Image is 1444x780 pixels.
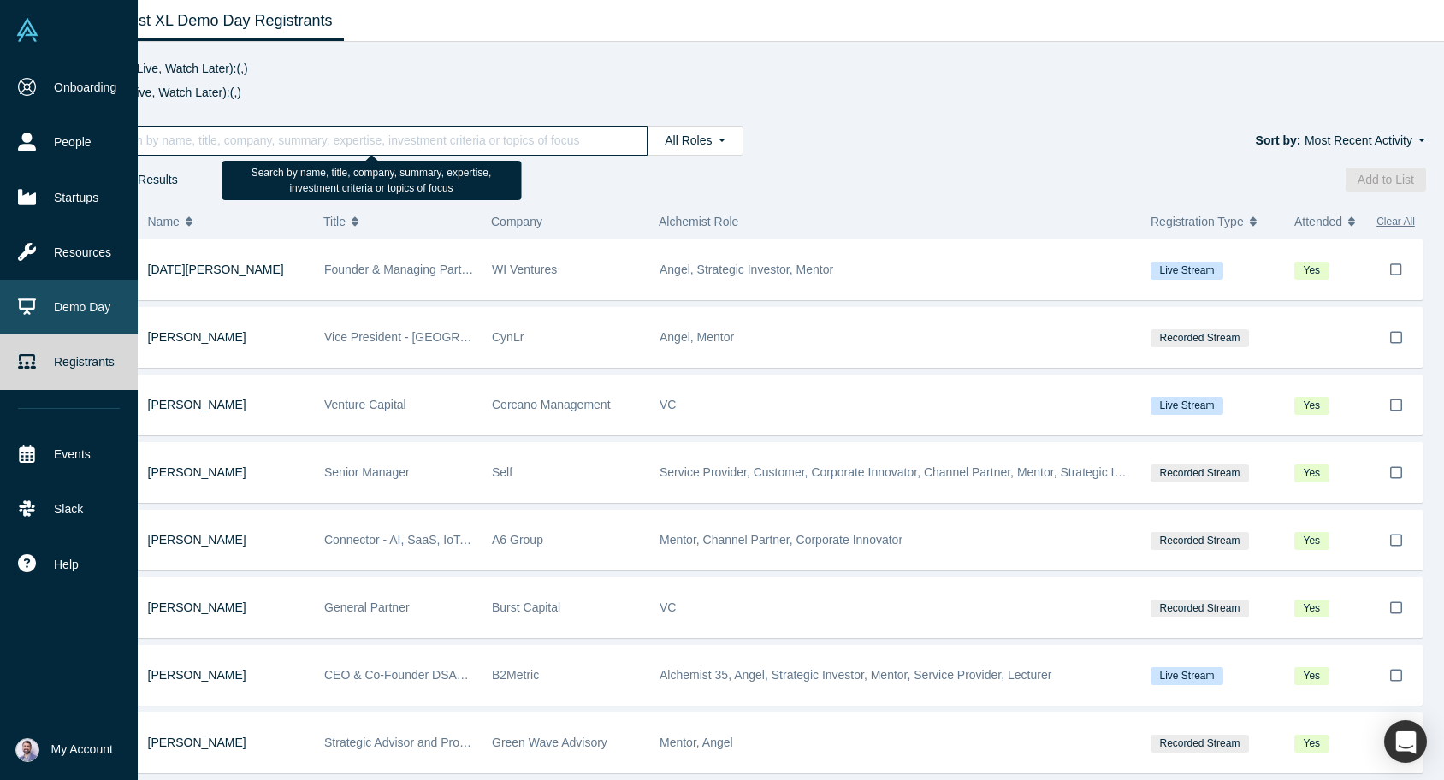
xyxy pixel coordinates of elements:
[660,330,734,344] span: Angel, Mentor
[1346,168,1426,192] button: Add to List
[148,533,246,547] a: [PERSON_NAME]
[15,738,39,762] img: Sam Jadali's Account
[1151,735,1249,753] span: Recorded Stream
[324,263,479,276] span: Founder & Managing Partner
[1370,646,1423,705] button: Bookmark
[1151,600,1249,617] span: Recorded Stream
[148,465,246,479] a: [PERSON_NAME]
[324,465,410,479] span: Senior Manager
[1294,204,1342,239] span: Attended
[148,330,246,344] a: [PERSON_NAME]
[1370,239,1423,299] button: Bookmark
[492,533,543,547] span: A6 Group
[660,736,733,749] span: Mentor, Angel
[324,600,410,614] span: General Partner
[1151,262,1223,280] span: Live Stream
[324,533,554,547] span: Connector - AI, SaaS, IoT, Computer Vision
[1370,375,1423,434] button: Bookmark
[1151,667,1223,685] span: Live Stream
[647,126,743,156] button: All Roles
[324,736,539,749] span: Strategic Advisor and Procurement SME
[1256,133,1301,147] strong: Sort by:
[1151,204,1244,239] span: Registration Type
[1151,397,1223,415] span: Live Stream
[1294,262,1329,280] span: Yes
[72,60,1426,78] p: (Live, Watch Later): ( , )
[491,215,542,228] span: Company
[118,173,178,186] span: Results
[15,18,39,42] img: Alchemist Vault Logo
[323,204,346,239] span: Title
[148,204,180,239] span: Name
[1304,131,1426,151] button: Most Recent Activity
[1294,600,1329,617] span: Yes
[148,263,284,276] a: [DATE][PERSON_NAME]
[148,204,306,239] button: Name
[1370,578,1423,637] button: Bookmark
[324,398,406,411] span: Venture Capital
[1294,532,1329,550] span: Yes
[660,263,833,276] span: Angel, Strategic Investor, Mentor
[148,600,246,614] a: [PERSON_NAME]
[15,738,113,762] button: My Account
[659,215,738,228] span: Alchemist Role
[323,204,473,239] button: Title
[51,741,113,759] span: My Account
[492,736,607,749] span: Green Wave Advisory
[148,398,246,411] a: [PERSON_NAME]
[54,556,79,574] span: Help
[492,600,560,614] span: Burst Capital
[1370,713,1423,772] button: Bookmark
[1294,204,1360,239] button: Attended
[1151,329,1249,347] span: Recorded Stream
[492,398,611,411] span: Cercano Management
[1151,464,1249,482] span: Recorded Stream
[492,465,512,479] span: Self
[1151,532,1249,550] span: Recorded Stream
[103,129,629,151] input: Search by name, title, company, summary, expertise, investment criteria or topics of focus
[660,668,1051,682] span: Alchemist 35, Angel, Strategic Investor, Mentor, Service Provider, Lecturer
[1294,667,1329,685] span: Yes
[1370,443,1423,502] button: Bookmark
[492,668,539,682] span: B2Metric
[1370,308,1423,367] button: Bookmark
[1151,204,1276,239] button: Registration Type
[72,84,1426,102] p: (Live, Watch Later): ( , )
[148,736,246,749] a: [PERSON_NAME]
[1370,511,1423,570] button: Bookmark
[660,600,676,614] span: VC
[1376,204,1415,239] button: Clear All
[660,465,1204,479] span: Service Provider, Customer, Corporate Innovator, Channel Partner, Mentor, Strategic Investor, Acq...
[492,330,524,344] span: CynLr
[660,398,676,411] span: VC
[72,1,344,41] a: Alchemist XL Demo Day Registrants
[1294,464,1329,482] span: Yes
[492,263,557,276] span: WI Ventures
[324,668,476,682] span: CEO & Co-Founder DSALTA
[660,533,902,547] span: Mentor, Channel Partner, Corporate Innovator
[1294,397,1329,415] span: Yes
[148,668,246,682] a: [PERSON_NAME]
[1294,735,1329,753] span: Yes
[324,330,536,344] span: Vice President - [GEOGRAPHIC_DATA]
